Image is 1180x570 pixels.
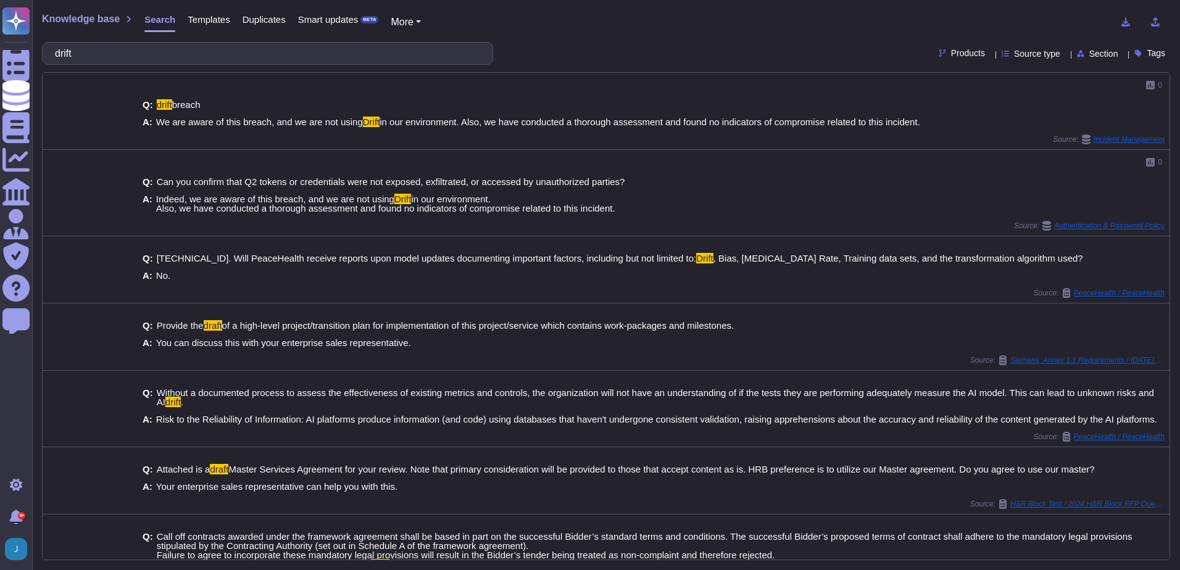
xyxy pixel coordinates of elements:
[49,43,480,64] input: Search a question or template...
[143,117,152,126] b: A:
[951,49,985,57] span: Products
[143,321,153,330] b: Q:
[156,194,615,213] span: in our environment. Also, we have conducted a thorough assessment and found no indicators of comp...
[204,320,222,331] mark: draft
[157,387,1154,407] span: Without a documented process to assess the effectiveness of existing metrics and controls, the or...
[143,194,152,213] b: A:
[1158,159,1162,166] span: 0
[1074,433,1165,440] span: PeaceHealth / PeaceHealth
[18,512,25,519] div: 9+
[42,14,120,24] span: Knowledge base
[181,397,183,407] span: .
[360,16,378,23] div: BETA
[156,194,394,204] span: Indeed, we are aware of this breach, and we are not using
[1094,136,1165,143] span: Incident Management
[970,499,1165,509] span: Source:
[157,464,210,474] span: Attached is a
[1147,49,1165,57] span: Tags
[1054,222,1165,229] span: Authentication & Password Policy
[157,253,697,263] span: [TECHNICAL_ID]. Will PeaceHealth receive reports upon model updates documenting important factors...
[391,17,413,27] span: More
[143,465,153,474] b: Q:
[696,253,713,263] mark: Drift
[394,194,412,204] mark: Drift
[156,337,411,348] span: You can discuss this with your enterprise sales representative.
[1014,49,1060,58] span: Source type
[222,320,734,331] span: of a high-level project/transition plan for implementation of this project/service which contains...
[1010,357,1165,364] span: Siemens, Annex 1.1 Requirements / [DATE] RfP ServerRA Annex1.1 Requirements Copy
[391,15,421,30] button: More
[1010,500,1165,508] span: H&R Block Test / 2024 H&R Block RFP Questionnaire Form
[713,253,1083,263] span: , Bias, [MEDICAL_DATA] Rate, Training data sets, and the transformation algorithm used?
[5,538,27,560] img: user
[144,15,175,24] span: Search
[172,99,201,110] span: breach
[1014,221,1165,231] span: Source:
[143,388,153,407] b: Q:
[1033,288,1165,298] span: Source:
[1074,289,1165,297] span: PeaceHealth / PeaceHealth
[243,15,286,24] span: Duplicates
[143,415,152,424] b: A:
[157,99,172,110] mark: drift
[363,117,380,127] mark: Drift
[1158,81,1162,89] span: 0
[143,482,152,491] b: A:
[2,535,36,563] button: user
[156,270,170,281] span: No.
[1053,134,1165,144] span: Source:
[298,15,359,24] span: Smart updates
[143,100,153,109] b: Q:
[1033,432,1165,442] span: Source:
[156,117,363,127] span: We are aware of this breach, and we are not using
[228,464,1094,474] span: Master Services Agreement for your review. Note that primary consideration will be provided to th...
[157,531,1132,569] span: Call off contracts awarded under the framework agreement shall be based in part on the successful...
[157,176,625,187] span: Can you confirm that Q2 tokens or credentials were not exposed, exfiltrated, or accessed by unaut...
[157,320,204,331] span: Provide the
[143,177,153,186] b: Q:
[143,271,152,280] b: A:
[156,414,1157,424] span: Risk to the Reliability of Information: AI platforms produce information (and code) using databas...
[371,559,389,569] mark: draft
[210,464,228,474] mark: draft
[380,117,920,127] span: in our environment. Also, we have conducted a thorough assessment and found no indicators of comp...
[1089,49,1118,58] span: Section
[188,15,230,24] span: Templates
[165,397,181,407] mark: drift
[156,481,397,492] span: Your enterprise sales representative can help you with this.
[143,254,153,263] b: Q:
[143,338,152,347] b: A:
[970,355,1165,365] span: Source:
